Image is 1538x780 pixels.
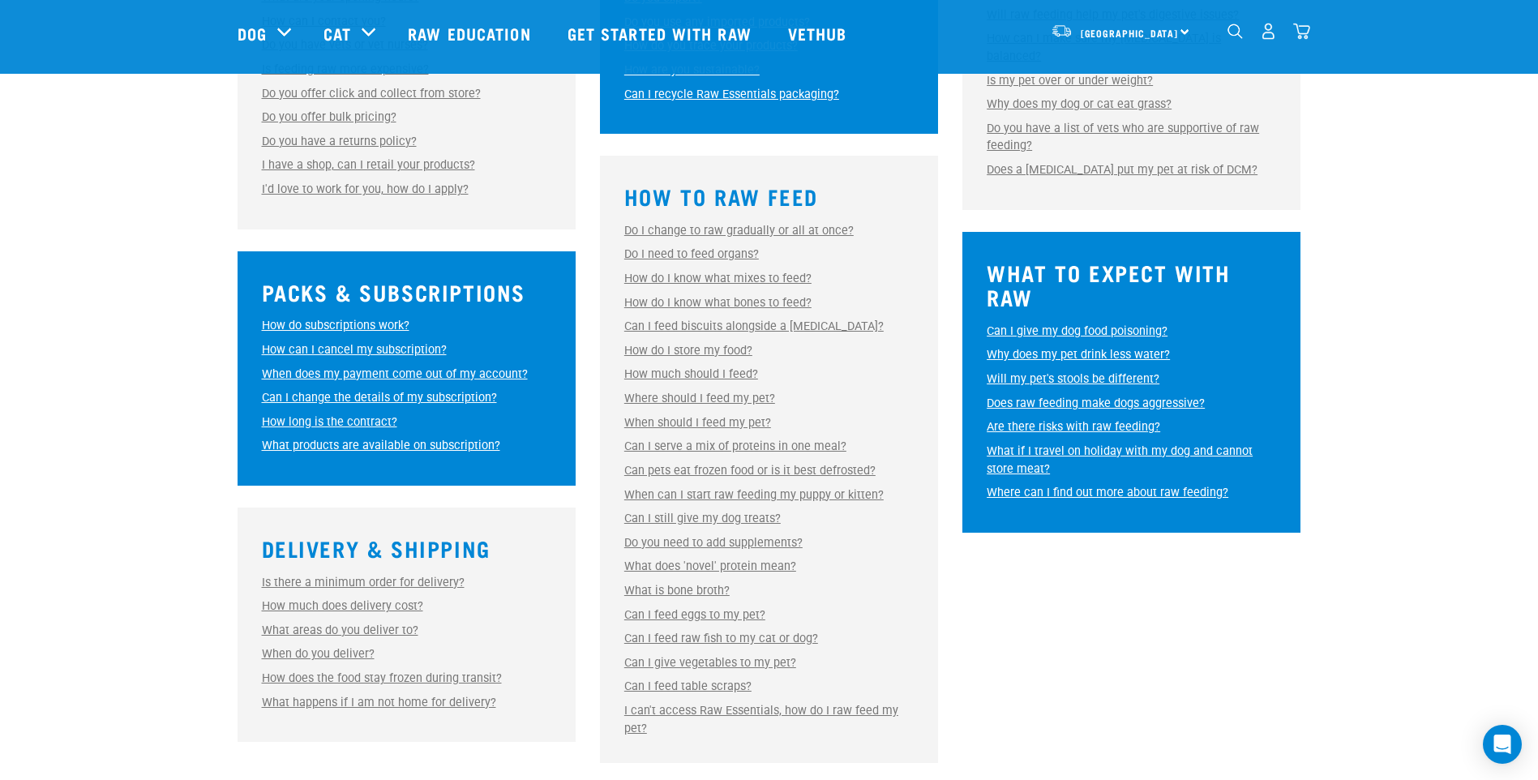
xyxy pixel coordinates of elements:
[624,416,771,430] a: When should I feed my pet?
[262,135,417,148] a: Do you have a returns policy?
[624,559,796,573] a: What does 'novel' protein mean?
[624,367,758,381] a: How much should I feed?
[262,647,375,661] a: When do you deliver?
[987,444,1253,476] a: What if I travel on holiday with my dog and cannot store meat?
[262,182,469,196] a: I'd love to work for you, how do I apply?
[987,122,1259,153] a: Do you have a list of vets who are supportive of raw feeding?
[987,486,1228,499] a: Where can I find out more about raw feeding?
[262,280,551,305] h3: Packs & Subscriptions
[987,372,1159,386] a: Will my pet's stools be different?
[624,319,884,333] a: Can I feed biscuits alongside a [MEDICAL_DATA]?
[1051,24,1073,38] img: van-moving.png
[624,224,854,238] a: Do I change to raw gradually or all at once?
[987,260,1276,310] h3: What to Expect With Raw
[262,439,500,452] a: What products are available on subscription?
[624,632,818,645] a: Can I feed raw fish to my cat or dog?
[624,512,781,525] a: Can I still give my dog treats?
[262,110,396,124] a: Do you offer bulk pricing?
[987,324,1167,338] a: Can I give my dog food poisoning?
[1227,24,1243,39] img: home-icon-1@2x.png
[624,88,839,101] a: Can I recycle Raw Essentials packaging?
[624,392,775,405] a: Where should I feed my pet?
[987,348,1170,362] a: Why does my pet drink less water?
[392,1,551,66] a: Raw Education
[323,21,351,45] a: Cat
[624,679,752,693] a: Can I feed table scraps?
[624,584,730,598] a: What is bone broth?
[624,536,803,550] a: Do you need to add supplements?
[262,624,418,637] a: What areas do you deliver to?
[624,488,884,502] a: When can I start raw feeding my puppy or kitten?
[1483,725,1522,764] div: Open Intercom Messenger
[624,247,759,261] a: Do I need to feed organs?
[262,87,481,101] a: Do you offer click and collect from store?
[1293,23,1310,40] img: home-icon@2x.png
[262,671,502,685] a: How does the food stay frozen during transit?
[262,599,423,613] a: How much does delivery cost?
[262,696,496,709] a: What happens if I am not home for delivery?
[551,1,772,66] a: Get started with Raw
[1260,23,1277,40] img: user.png
[624,704,898,735] a: I can't access Raw Essentials, how do I raw feed my pet?
[262,391,497,405] a: Can I change the details of my subscription?
[987,163,1257,177] a: Does a [MEDICAL_DATA] put my pet at risk of DCM?
[238,21,267,45] a: Dog
[262,319,409,332] a: How do subscriptions work?
[262,343,447,357] a: How can I cancel my subscription?
[624,184,914,209] h3: How to Raw Feed
[987,420,1160,434] a: Are there risks with raw feeding?
[624,272,812,285] a: How do I know what mixes to feed?
[624,296,812,310] a: How do I know what bones to feed?
[262,158,475,172] a: I have a shop, can I retail your products?
[772,1,868,66] a: Vethub
[262,415,397,429] a: How long is the contract?
[624,464,876,478] a: Can pets eat frozen food or is it best defrosted?
[624,608,765,622] a: Can I feed eggs to my pet?
[1081,30,1179,36] span: [GEOGRAPHIC_DATA]
[624,344,752,358] a: How do I store my food?
[987,97,1172,111] a: Why does my dog or cat eat grass?
[987,74,1153,88] a: Is my pet over or under weight?
[624,439,846,453] a: Can I serve a mix of proteins in one meal?
[262,536,551,561] h3: Delivery & Shipping
[262,367,528,381] a: When does my payment come out of my account?
[262,576,465,589] a: Is there a minimum order for delivery?
[987,396,1205,410] a: Does raw feeding make dogs aggressive?
[624,656,796,670] a: Can I give vegetables to my pet?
